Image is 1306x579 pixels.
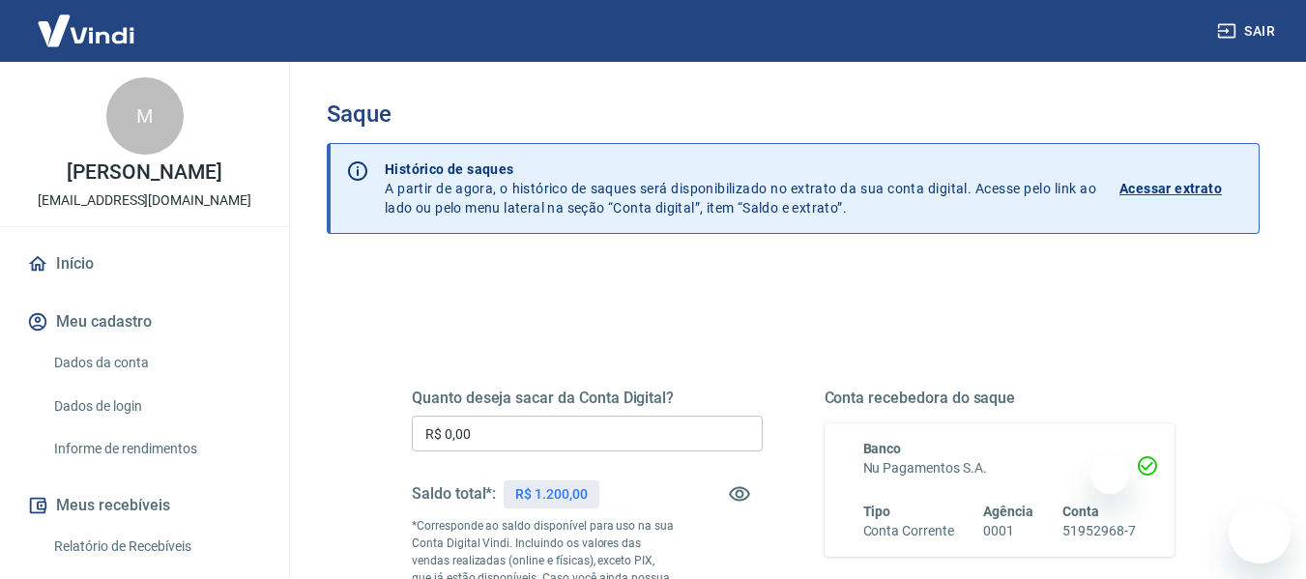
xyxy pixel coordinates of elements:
a: Início [23,243,266,285]
h5: Conta recebedora do saque [825,389,1175,408]
iframe: Botão para abrir a janela de mensagens [1229,502,1291,564]
h3: Saque [327,101,1260,128]
a: Dados da conta [46,343,266,383]
h6: 0001 [983,521,1033,541]
p: Histórico de saques [385,159,1096,179]
p: A partir de agora, o histórico de saques será disponibilizado no extrato da sua conta digital. Ac... [385,159,1096,217]
h6: Nu Pagamentos S.A. [863,458,1137,478]
p: [PERSON_NAME] [67,162,221,183]
a: Dados de login [46,387,266,426]
h6: Conta Corrente [863,521,954,541]
span: Banco [863,441,902,456]
button: Meus recebíveis [23,484,266,527]
span: Conta [1062,504,1099,519]
p: Acessar extrato [1119,179,1222,198]
h5: Quanto deseja sacar da Conta Digital? [412,389,763,408]
button: Meu cadastro [23,301,266,343]
img: Vindi [23,1,149,60]
h5: Saldo total*: [412,484,496,504]
iframe: Fechar mensagem [1090,455,1129,494]
a: Acessar extrato [1119,159,1243,217]
a: Informe de rendimentos [46,429,266,469]
button: Sair [1213,14,1283,49]
a: Relatório de Recebíveis [46,527,266,566]
p: R$ 1.200,00 [515,484,587,505]
p: [EMAIL_ADDRESS][DOMAIN_NAME] [38,190,251,211]
span: Agência [983,504,1033,519]
div: M [106,77,184,155]
h6: 51952968-7 [1062,521,1136,541]
span: Tipo [863,504,891,519]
